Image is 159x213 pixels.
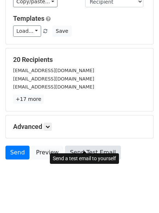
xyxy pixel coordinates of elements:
a: Preview [31,146,63,159]
small: [EMAIL_ADDRESS][DOMAIN_NAME] [13,68,94,73]
a: Send Test Email [65,146,120,159]
button: Save [52,25,71,37]
h5: Advanced [13,123,146,131]
div: Send a test email to yourself [50,153,119,164]
a: Send [5,146,29,159]
h5: 20 Recipients [13,56,146,64]
a: Templates [13,15,44,22]
a: Load... [13,25,41,37]
a: +17 more [13,95,44,104]
small: [EMAIL_ADDRESS][DOMAIN_NAME] [13,76,94,82]
iframe: Chat Widget [123,178,159,213]
small: [EMAIL_ADDRESS][DOMAIN_NAME] [13,84,94,90]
